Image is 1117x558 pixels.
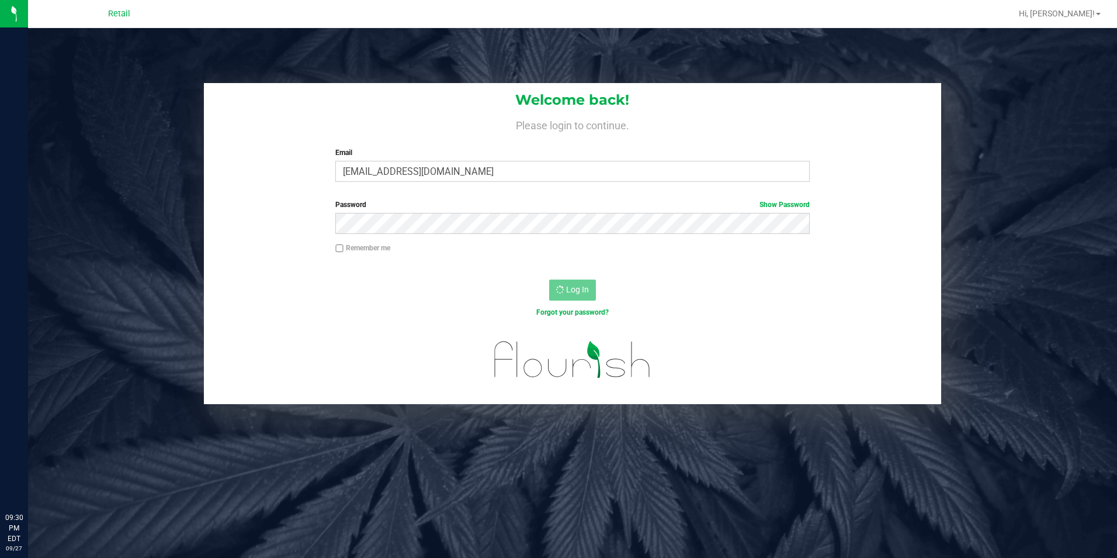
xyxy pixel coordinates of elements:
input: Remember me [335,244,344,253]
p: 09:30 PM EDT [5,512,23,544]
a: Show Password [759,201,810,209]
span: Password [335,201,366,209]
h1: Welcome back! [204,92,942,108]
a: Forgot your password? [536,308,609,316]
label: Remember me [335,243,390,253]
button: Log In [549,280,596,301]
span: Log In [566,285,589,294]
img: flourish_logo.svg [480,330,665,390]
p: 09/27 [5,544,23,553]
h4: Please login to continue. [204,117,942,131]
span: Retail [108,9,130,19]
span: Hi, [PERSON_NAME]! [1019,9,1095,18]
label: Email [335,147,810,158]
